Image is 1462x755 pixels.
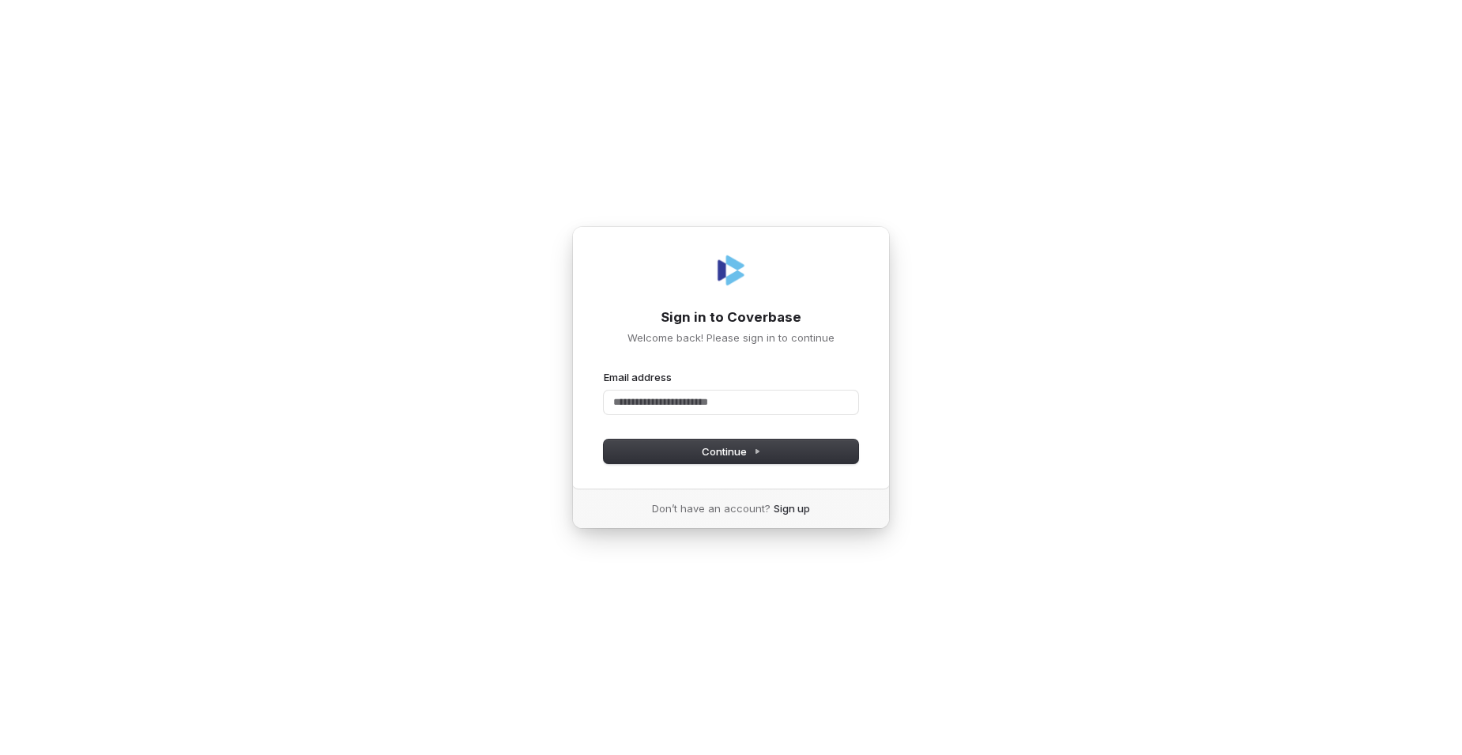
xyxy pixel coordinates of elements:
span: Don’t have an account? [652,501,771,515]
label: Email address [604,370,672,384]
p: Welcome back! Please sign in to continue [604,330,858,345]
img: Coverbase [712,251,750,289]
button: Continue [604,440,858,463]
h1: Sign in to Coverbase [604,308,858,327]
span: Continue [702,444,761,459]
a: Sign up [774,501,810,515]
